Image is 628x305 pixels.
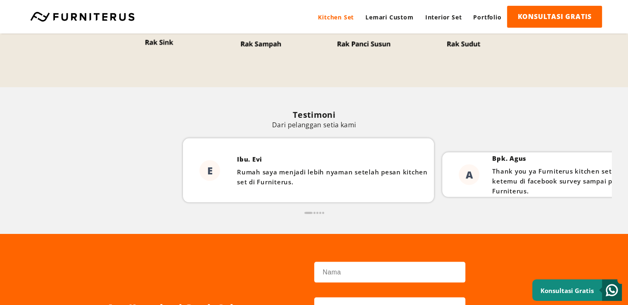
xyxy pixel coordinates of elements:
[312,6,360,29] a: Kitchen Set
[532,279,622,301] a: Konsultasi Gratis
[314,262,465,283] input: Nama
[540,286,594,295] small: Konsultasi Gratis
[467,6,507,29] a: Portfolio
[507,6,602,28] a: KONSULTASI GRATIS
[59,109,569,129] h2: Testimoni
[360,6,419,29] a: Lemari Custom
[466,168,473,181] span: A
[237,154,429,164] p: Ibu. Evi
[59,120,569,129] p: Dari pelanggan setia kami
[237,167,429,187] p: Rumah saya menjadi lebih nyaman setelah pesan kitchen set di Furniterus.
[207,164,213,177] span: E
[419,6,468,29] a: Interior Set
